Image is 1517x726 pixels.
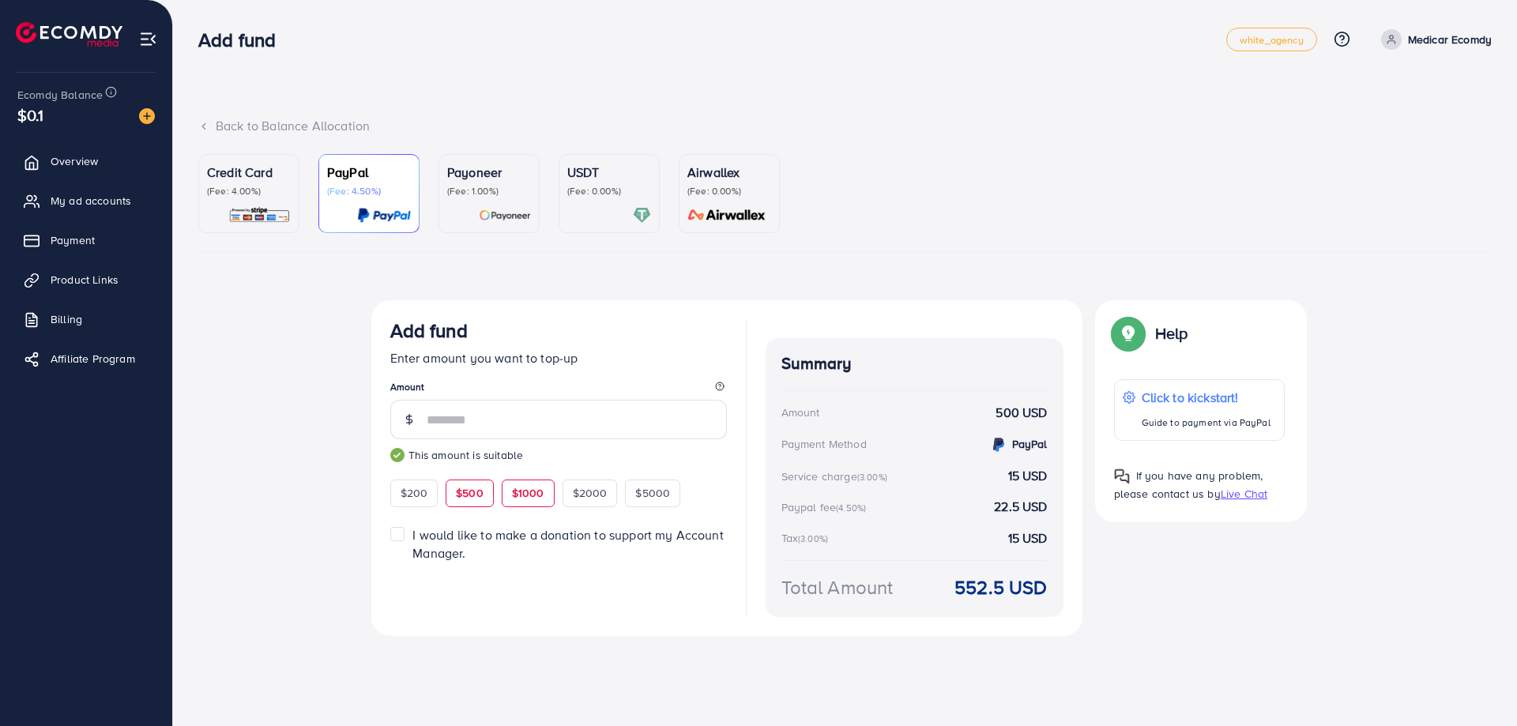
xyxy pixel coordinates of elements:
[996,404,1047,422] strong: 500 USD
[781,404,820,420] div: Amount
[573,485,608,501] span: $2000
[1012,436,1048,452] strong: PayPal
[12,343,160,374] a: Affiliate Program
[781,530,834,546] div: Tax
[390,348,727,367] p: Enter amount you want to top-up
[198,28,288,51] h3: Add fund
[1226,28,1317,51] a: white_agency
[12,264,160,295] a: Product Links
[836,502,866,514] small: (4.50%)
[1114,468,1263,502] span: If you have any problem, please contact us by
[1450,655,1505,714] iframe: Chat
[357,206,411,224] img: card
[139,108,155,124] img: image
[687,185,771,197] p: (Fee: 0.00%)
[781,468,892,484] div: Service charge
[17,87,103,103] span: Ecomdy Balance
[1142,388,1270,407] p: Click to kickstart!
[207,185,291,197] p: (Fee: 4.00%)
[17,103,44,126] span: $0.1
[857,471,887,483] small: (3.00%)
[1114,468,1130,484] img: Popup guide
[51,232,95,248] span: Payment
[401,485,428,501] span: $200
[139,30,157,48] img: menu
[1008,467,1048,485] strong: 15 USD
[51,351,135,367] span: Affiliate Program
[781,499,871,515] div: Paypal fee
[51,153,98,169] span: Overview
[412,526,723,562] span: I would like to make a donation to support my Account Manager.
[954,574,1047,601] strong: 552.5 USD
[1142,413,1270,432] p: Guide to payment via PayPal
[1155,324,1188,343] p: Help
[12,303,160,335] a: Billing
[798,532,828,545] small: (3.00%)
[687,163,771,182] p: Airwallex
[51,193,131,209] span: My ad accounts
[1240,35,1304,45] span: white_agency
[207,163,291,182] p: Credit Card
[1408,30,1492,49] p: Medicar Ecomdy
[781,574,894,601] div: Total Amount
[994,498,1047,516] strong: 22.5 USD
[51,311,82,327] span: Billing
[512,485,544,501] span: $1000
[1375,29,1492,50] a: Medicar Ecomdy
[479,206,531,224] img: card
[569,581,727,609] iframe: PayPal
[1114,319,1142,348] img: Popup guide
[12,185,160,216] a: My ad accounts
[781,354,1048,374] h4: Summary
[327,185,411,197] p: (Fee: 4.50%)
[327,163,411,182] p: PayPal
[16,22,122,47] img: logo
[456,485,484,501] span: $500
[390,447,727,463] small: This amount is suitable
[567,185,651,197] p: (Fee: 0.00%)
[51,272,119,288] span: Product Links
[390,380,727,400] legend: Amount
[12,145,160,177] a: Overview
[567,163,651,182] p: USDT
[228,206,291,224] img: card
[633,206,651,224] img: card
[781,436,867,452] div: Payment Method
[447,185,531,197] p: (Fee: 1.00%)
[447,163,531,182] p: Payoneer
[1221,486,1267,502] span: Live Chat
[989,435,1008,454] img: credit
[12,224,160,256] a: Payment
[390,319,468,342] h3: Add fund
[1008,529,1048,547] strong: 15 USD
[390,448,405,462] img: guide
[198,117,1492,135] div: Back to Balance Allocation
[635,485,670,501] span: $5000
[683,206,771,224] img: card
